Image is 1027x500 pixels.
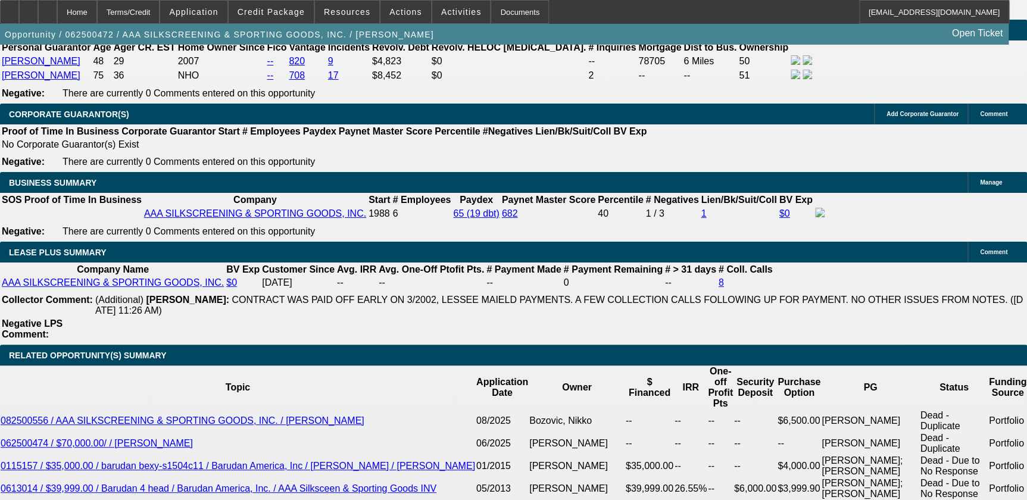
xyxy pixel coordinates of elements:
a: [PERSON_NAME] [2,56,80,66]
td: $6,000.00 [733,477,777,500]
th: Purchase Option [777,365,821,410]
td: -- [707,455,733,477]
div: 1 / 3 [646,208,699,219]
td: -- [625,432,674,455]
b: # Coll. Calls [719,264,773,274]
span: There are currently 0 Comments entered on this opportunity [63,157,315,167]
td: -- [733,455,777,477]
th: Funding Source [988,365,1027,410]
b: Negative: [2,88,45,98]
td: $0 [431,55,587,68]
td: 0 [563,277,663,289]
th: SOS [1,194,23,206]
img: facebook-icon.png [815,208,825,217]
span: LEASE PLUS SUMMARY [9,248,107,257]
th: Status [920,365,988,410]
a: Open Ticket [947,23,1007,43]
span: Activities [441,7,482,17]
span: Resources [324,7,370,17]
b: Lien/Bk/Suit/Coll [701,195,777,205]
b: # > 31 days [665,264,716,274]
td: -- [733,432,777,455]
td: $8,452 [372,69,430,82]
a: $0 [779,208,790,218]
b: Negative: [2,157,45,167]
td: 29 [113,55,176,68]
b: [PERSON_NAME]: [146,295,229,305]
b: BV Exp [226,264,260,274]
td: $39,999.00 [625,477,674,500]
td: $4,000.00 [777,455,821,477]
td: 78705 [638,55,682,68]
span: Credit Package [238,7,305,17]
a: [PERSON_NAME] [2,70,80,80]
td: -- [378,277,485,289]
td: -- [638,69,682,82]
td: NHO [177,69,266,82]
span: CONTRACT WAS PAID OFF EARLY ON 3/2002, LESSEE MAIELD PAYMENTS. A FEW COLLECTION CALLS FOLLOWING U... [95,295,1023,315]
td: -- [336,277,377,289]
th: Proof of Time In Business [24,194,142,206]
td: [PERSON_NAME]; [PERSON_NAME] [821,477,919,500]
button: Actions [380,1,431,23]
img: facebook-icon.png [791,70,800,79]
td: $6,500.00 [777,410,821,432]
td: 01/2015 [476,455,529,477]
td: -- [674,455,707,477]
a: AAA SILKSCREENING & SPORTING GOODS, INC. [144,208,366,218]
td: 75 [92,69,111,82]
img: linkedin-icon.png [803,55,812,65]
td: Portfolio [988,477,1027,500]
b: # Employees [392,195,451,205]
td: -- [664,277,717,289]
b: Paydex [303,126,336,136]
td: [PERSON_NAME] [529,455,625,477]
b: BV Exp [779,195,813,205]
b: Mortgage [638,42,681,52]
td: 2 [588,69,636,82]
button: Activities [432,1,491,23]
td: -- [625,410,674,432]
td: Portfolio [988,432,1027,455]
th: Proof of Time In Business [1,126,120,137]
th: Security Deposit [733,365,777,410]
td: $3,999.90 [777,477,821,500]
b: Negative: [2,226,45,236]
b: Percentile [598,195,643,205]
td: [PERSON_NAME] [821,432,919,455]
a: 1 [701,208,707,218]
a: 0115157 / $35,000.00 / barudan bexy-s1504c11 / Barudan America, Inc / [PERSON_NAME] / [PERSON_NAME] [1,461,475,471]
span: (Additional) [95,295,143,305]
b: Company Name [77,264,149,274]
b: # Payment Remaining [564,264,663,274]
th: $ Financed [625,365,674,410]
td: 08/2025 [476,410,529,432]
b: Company [233,195,277,205]
span: BUSINESS SUMMARY [9,178,96,187]
span: Comment [980,249,1007,255]
a: -- [267,56,273,66]
td: -- [707,477,733,500]
b: Revolv. HELOC [MEDICAL_DATA]. [432,42,586,52]
td: -- [707,432,733,455]
b: Percentile [435,126,480,136]
b: Avg. One-Off Ptofit Pts. [379,264,484,274]
b: Paynet Master Score [502,195,595,205]
b: Ownership [739,42,788,52]
a: 17 [328,70,339,80]
div: 40 [598,208,643,219]
span: Application [169,7,218,17]
a: $0 [226,277,237,287]
td: -- [733,410,777,432]
a: 0613014 / $39,999.00 / Barudan 4 head / Barudan America, Inc. / AAA Silksceen & Sporting Goods INV [1,483,436,493]
span: 6 [392,208,398,218]
th: Application Date [476,365,529,410]
b: Negative LPS Comment: [2,318,63,339]
a: 082500556 / AAA SILKSCREENING & SPORTING GOODS, INC. / [PERSON_NAME] [1,415,364,426]
img: linkedin-icon.png [803,70,812,79]
td: 51 [738,69,789,82]
button: Application [160,1,227,23]
b: Customer Since [262,264,335,274]
td: 26.55% [674,477,707,500]
td: 1988 [368,207,391,220]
